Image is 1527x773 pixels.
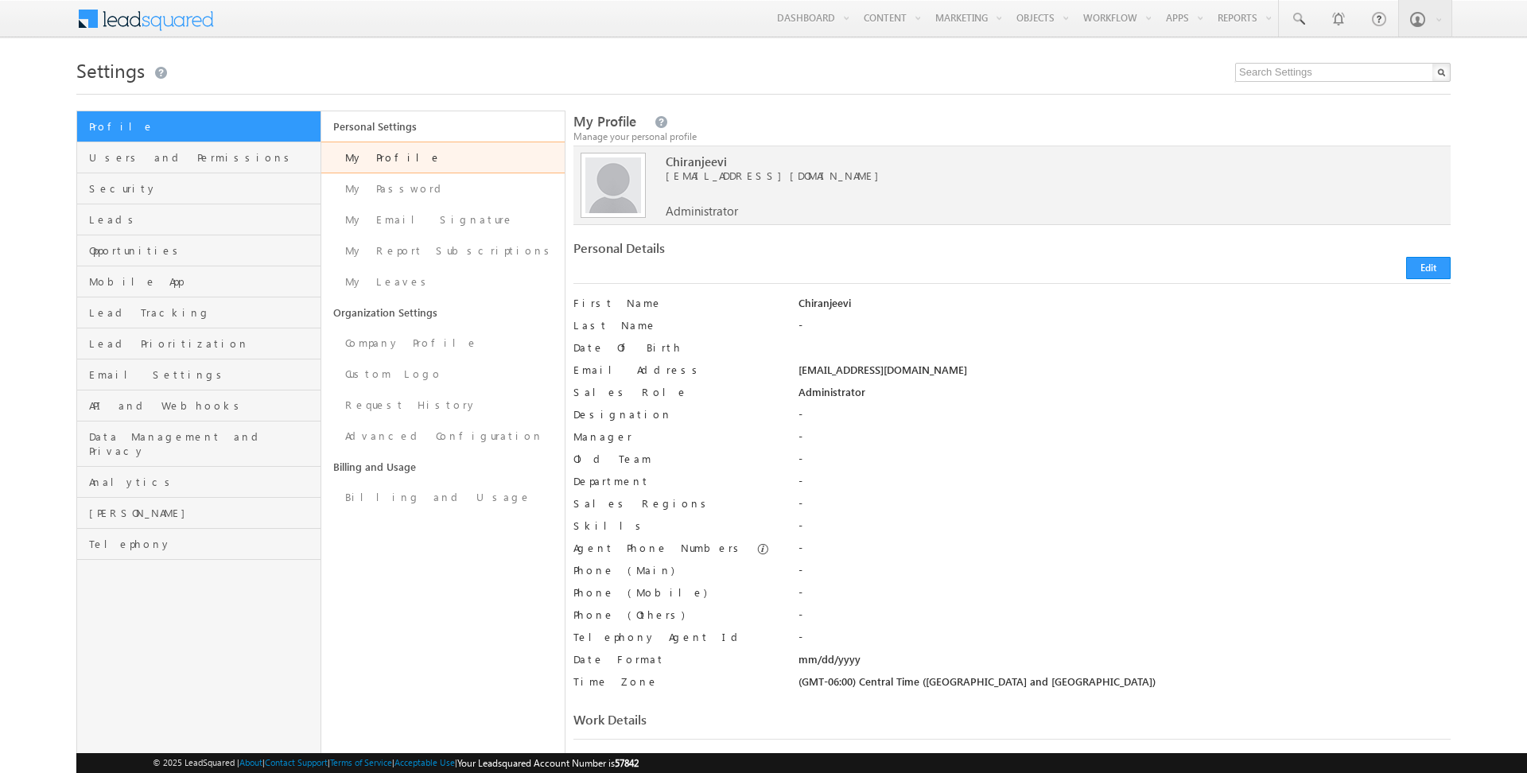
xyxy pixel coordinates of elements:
div: - [798,630,1451,652]
label: Telephony Agent Id [573,630,775,644]
label: Sales Regions [573,496,775,511]
span: Chiranjeevi [666,154,1367,169]
span: Data Management and Privacy [89,429,317,458]
span: Email Settings [89,367,317,382]
a: Request History [321,390,565,421]
a: Analytics [77,467,321,498]
label: Sales Role [573,385,775,399]
div: (GMT-06:00) Central Time ([GEOGRAPHIC_DATA] and [GEOGRAPHIC_DATA]) [798,674,1451,697]
a: My Email Signature [321,204,565,235]
div: Personal Details [573,241,1001,263]
label: Manager [573,429,775,444]
a: Organization Settings [321,297,565,328]
label: Old Team [573,452,775,466]
a: [PERSON_NAME] [77,498,321,529]
label: Agent Phone Numbers [573,541,744,555]
label: Date Of Birth [573,340,775,355]
span: Settings [76,57,145,83]
span: Mobile App [89,274,317,289]
a: Data Management and Privacy [77,421,321,467]
div: Administrator [798,385,1451,407]
label: Phone (Main) [573,563,775,577]
span: 57842 [615,757,639,769]
a: My Profile [321,142,565,173]
label: Email Address [573,363,775,377]
div: - [798,452,1451,474]
label: First Name [573,296,775,310]
a: Telephony [77,529,321,560]
span: © 2025 LeadSquared | | | | | [153,756,639,771]
span: Lead Tracking [89,305,317,320]
label: Department [573,474,775,488]
label: Time Zone [573,674,775,689]
label: Skills [573,519,775,533]
a: Advanced Configuration [321,421,565,452]
a: My Report Subscriptions [321,235,565,266]
a: Users and Permissions [77,142,321,173]
label: Team [573,752,775,766]
input: Search Settings [1235,63,1451,82]
label: Phone (Mobile) [573,585,707,600]
div: Manage your personal profile [573,130,1451,144]
a: About [239,757,262,767]
a: Email Settings [77,359,321,390]
a: API and Webhooks [77,390,321,421]
a: My Leaves [321,266,565,297]
span: Users and Permissions [89,150,317,165]
div: Work Details [573,713,1001,735]
span: Opportunities [89,243,317,258]
a: Terms of Service [330,757,392,767]
span: [EMAIL_ADDRESS][DOMAIN_NAME] [666,169,1367,183]
a: Security [77,173,321,204]
div: - [798,318,1451,340]
span: Profile [89,119,317,134]
a: Lead Tracking [77,297,321,328]
div: mm/dd/yyyy [798,652,1451,674]
a: Custom Logo [321,359,565,390]
span: My Profile [573,112,636,130]
div: [EMAIL_ADDRESS][DOMAIN_NAME] [798,363,1451,385]
span: Your Leadsquared Account Number is [457,757,639,769]
label: Designation [573,407,775,421]
span: Telephony [89,537,317,551]
div: - [798,474,1451,496]
a: Leads [77,204,321,235]
a: My Password [321,173,565,204]
span: Leads [89,212,317,227]
span: Administrator [666,204,738,218]
div: - [798,608,1451,630]
div: - [798,519,1451,541]
a: Company Profile [321,328,565,359]
a: Mobile App [77,266,321,297]
div: - [798,541,1451,563]
a: Lead Prioritization [77,328,321,359]
span: Security [89,181,317,196]
a: Personal Settings [321,111,565,142]
label: Last Name [573,318,775,332]
div: - [798,429,1451,452]
span: [PERSON_NAME] [89,506,317,520]
span: Analytics [89,475,317,489]
a: Billing and Usage [321,452,565,482]
a: Profile [77,111,321,142]
a: Billing and Usage [321,482,565,513]
a: Acceptable Use [394,757,455,767]
label: Phone (Others) [573,608,775,622]
div: - [798,496,1451,519]
a: Opportunities [77,235,321,266]
label: Date Format [573,652,775,666]
div: Chiranjeevi [798,296,1451,318]
span: Lead Prioritization [89,336,317,351]
button: Edit [1406,257,1451,279]
div: - [798,563,1451,585]
div: - [798,585,1451,608]
a: Contact Support [265,757,328,767]
div: - [798,407,1451,429]
span: API and Webhooks [89,398,317,413]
